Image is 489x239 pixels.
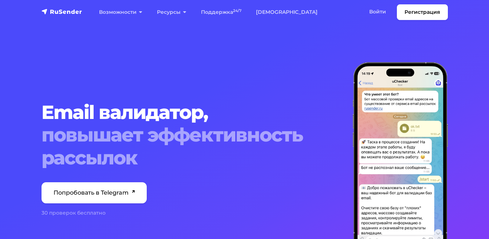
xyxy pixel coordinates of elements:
a: Поддержка24/7 [194,5,249,20]
sup: 24/7 [233,8,241,13]
a: Ресурсы [150,5,194,20]
h1: Email валидатор, [42,101,344,169]
div: 30 проверок бесплатно [42,209,344,217]
span: повышает эффективность рассылок [42,124,344,169]
a: [DEMOGRAPHIC_DATA] [249,5,325,20]
a: Войти [362,4,393,19]
a: Попробовать в Telegram [42,182,147,203]
a: Регистрация [397,4,448,20]
img: RuSender [42,8,82,15]
a: Возможности [92,5,150,20]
